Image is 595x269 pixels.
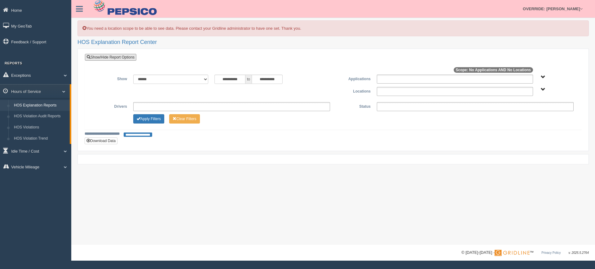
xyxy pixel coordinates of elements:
[85,54,136,61] a: Show/Hide Report Options
[245,75,252,84] span: to
[85,137,117,144] button: Download Data
[541,251,561,254] a: Privacy Policy
[333,102,374,110] label: Status
[11,111,70,122] a: HOS Violation Audit Reports
[11,133,70,144] a: HOS Violation Trend
[11,100,70,111] a: HOS Explanation Reports
[11,122,70,133] a: HOS Violations
[333,75,374,82] label: Applications
[77,20,589,36] div: You need a location scope to be able to see data. Please contact your Gridline administrator to h...
[569,251,589,254] span: v. 2025.5.2764
[77,39,589,46] h2: HOS Explanation Report Center
[454,67,533,73] span: Scope: No Applications AND No Locations
[90,75,130,82] label: Show
[495,250,530,256] img: Gridline
[90,102,130,110] label: Drivers
[333,87,374,94] label: Locations
[169,114,200,124] button: Change Filter Options
[461,249,589,256] div: © [DATE]-[DATE] - ™
[133,114,164,124] button: Change Filter Options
